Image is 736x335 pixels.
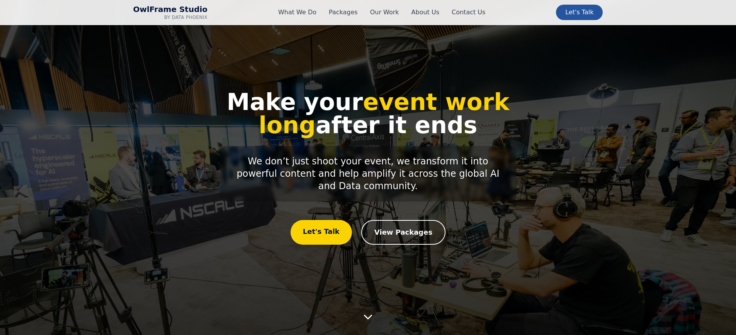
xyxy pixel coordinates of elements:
[556,5,603,20] a: Let's Talk
[278,8,316,17] a: What We Do
[361,220,445,245] a: View Packages
[370,8,399,17] a: Our Work
[291,220,352,245] a: Let's Talk
[207,220,529,245] div: Call to action buttons
[329,8,358,17] a: Packages
[220,146,517,201] p: We don’t just shoot your event, we transform it into powerful content and help amplify it across ...
[133,5,208,20] a: OwlFrame Studio Home
[411,8,439,17] a: About Us
[133,14,208,20] span: by Data Phoenix
[452,8,485,17] a: Contact Us
[207,90,529,137] h1: Make your after it ends
[133,5,208,14] span: OwlFrame Studio
[258,88,509,139] span: event work long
